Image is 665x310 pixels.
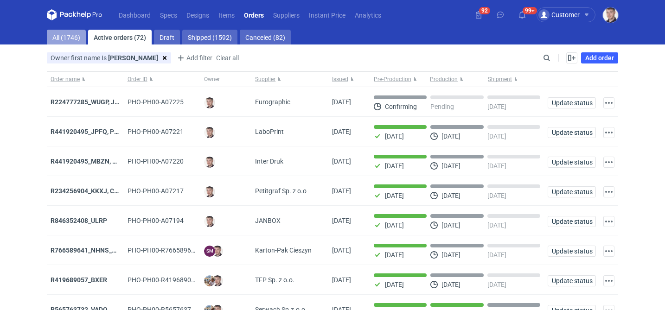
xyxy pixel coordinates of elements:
[552,278,592,284] span: Update status
[216,55,239,61] span: Clear all
[240,30,291,44] a: Canceled (82)
[251,117,328,146] div: LaboPrint
[255,275,294,285] span: TFP Sp. z o.o.
[51,247,128,254] strong: R766589641_NHNS_LUSD
[552,159,592,165] span: Update status
[603,157,614,168] button: Actions
[251,176,328,206] div: Petitgraf Sp. z o.o
[255,127,284,136] span: LaboPrint
[47,30,86,44] a: All (1746)
[51,276,107,284] a: R419689057_BXER
[128,187,184,195] span: PHO-PH00-A07217
[51,98,165,106] strong: R224777285_WUGP, JPLP, WJRL, ANPD
[471,7,486,22] button: 92
[128,217,184,224] span: PHO-PH00-A07194
[487,133,506,140] p: [DATE]
[128,247,237,254] span: PHO-PH00-R766589641_NHNS_LUSD
[603,97,614,108] button: Actions
[204,216,215,227] img: Maciej Sikora
[212,246,223,257] img: Maciej Sikora
[548,186,596,197] button: Update status
[47,9,102,20] svg: Packhelp Pro
[537,7,603,22] button: Customer
[552,129,592,136] span: Update status
[548,216,596,227] button: Update status
[548,275,596,286] button: Update status
[385,221,404,229] p: [DATE]
[251,146,328,176] div: Inter Druk
[332,187,351,195] span: 15/09/2025
[350,9,386,20] a: Analytics
[328,72,370,87] button: Issued
[441,251,460,259] p: [DATE]
[441,192,460,199] p: [DATE]
[603,246,614,257] button: Actions
[515,7,530,22] button: 99+
[128,76,147,83] span: Order ID
[552,218,592,225] span: Update status
[251,206,328,235] div: JANBOX
[441,162,460,170] p: [DATE]
[204,127,215,138] img: Maciej Sikora
[255,97,290,107] span: Eurographic
[251,265,328,295] div: TFP Sp. z o.o.
[603,216,614,227] button: Actions
[428,72,486,87] button: Production
[47,52,158,63] div: Owner first name Is
[255,157,283,166] span: Inter Druk
[385,103,417,110] p: Confirming
[204,246,215,257] figcaption: SM
[204,275,215,286] img: Michał Palasek
[488,76,512,83] span: Shipment
[603,275,614,286] button: Actions
[182,30,237,44] a: Shipped (1592)
[487,221,506,229] p: [DATE]
[51,158,150,165] a: R441920495_MBZN, CBUK, UNWP
[332,128,351,135] span: 15/09/2025
[370,72,428,87] button: Pre-Production
[88,30,152,44] a: Active orders (72)
[51,187,298,195] a: R234256904_KKXJ, CKTY,PCHN, FHNV,TJBT,BVDV,VPVS,UUAJ,HTKI,TWOS,IFEI,BQIJ
[51,76,80,83] span: Order name
[548,157,596,168] button: Update status
[239,9,269,20] a: Orders
[581,52,618,63] a: Add order
[486,72,544,87] button: Shipment
[441,281,460,288] p: [DATE]
[374,76,411,83] span: Pre-Production
[603,127,614,138] button: Actions
[251,235,328,265] div: Karton-Pak Cieszyn
[332,98,351,106] span: 15/09/2025
[548,127,596,138] button: Update status
[332,276,351,284] span: 29/08/2025
[385,162,404,170] p: [DATE]
[47,72,124,87] button: Order name
[385,192,404,199] p: [DATE]
[51,217,107,224] a: R846352408_ULRP
[175,52,212,63] span: Add filter
[251,87,328,117] div: Eurographic
[47,52,158,63] button: Owner first name Is [PERSON_NAME]
[124,72,201,87] button: Order ID
[251,72,328,87] button: Supplier
[332,217,351,224] span: 08/09/2025
[548,97,596,108] button: Update status
[487,281,506,288] p: [DATE]
[430,103,454,110] p: Pending
[114,9,155,20] a: Dashboard
[385,251,404,259] p: [DATE]
[430,76,458,83] span: Production
[51,128,143,135] a: R441920495_JPFQ, PHIE, QSLV
[487,103,506,110] p: [DATE]
[332,158,351,165] span: 15/09/2025
[552,248,592,254] span: Update status
[182,9,214,20] a: Designs
[603,7,618,23] button: Maciej Sikora
[128,128,184,135] span: PHO-PH00-A07221
[487,192,506,199] p: [DATE]
[385,281,404,288] p: [DATE]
